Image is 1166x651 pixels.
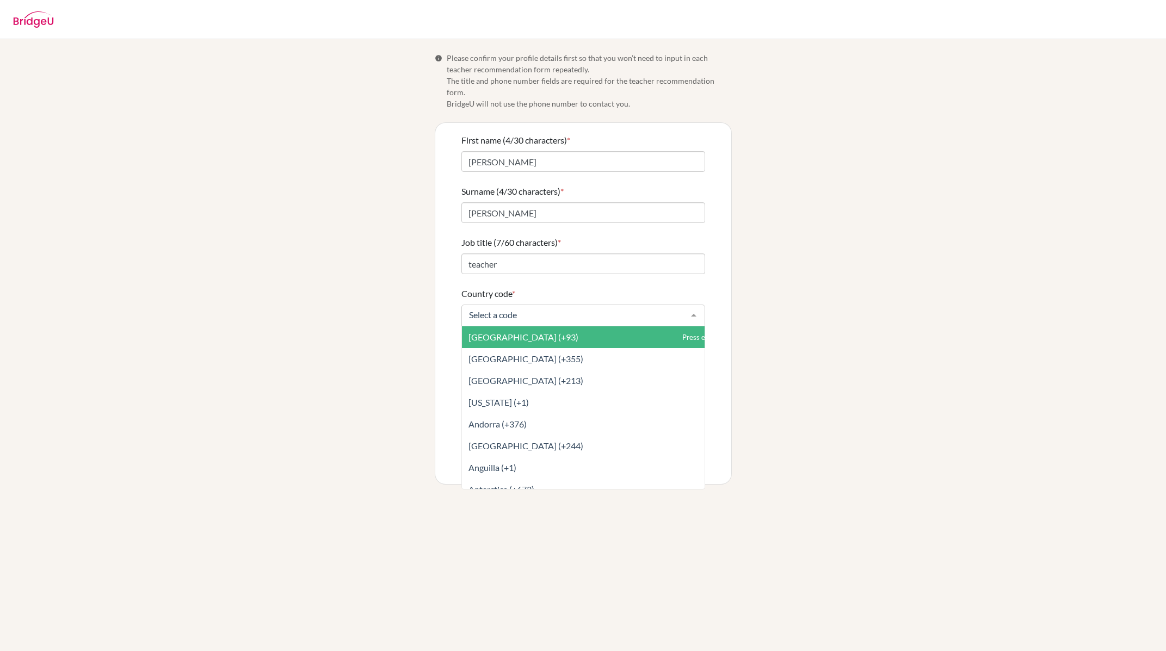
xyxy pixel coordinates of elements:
[435,54,442,62] span: Info
[461,236,561,249] label: Job title (7/60 characters)
[468,484,534,494] span: Antarctica (+672)
[447,52,732,109] span: Please confirm your profile details first so that you won’t need to input in each teacher recomme...
[468,375,583,386] span: [GEOGRAPHIC_DATA] (+213)
[468,441,583,451] span: [GEOGRAPHIC_DATA] (+244)
[468,397,529,407] span: [US_STATE] (+1)
[461,134,570,147] label: First name (4/30 characters)
[468,332,578,342] span: [GEOGRAPHIC_DATA] (+93)
[468,462,516,473] span: Anguilla (+1)
[13,11,54,28] img: BridgeU logo
[461,185,564,198] label: Surname (4/30 characters)
[466,309,683,320] input: Select a code
[461,202,705,223] input: Enter your surname
[468,354,583,364] span: [GEOGRAPHIC_DATA] (+355)
[461,253,705,274] input: Enter your job title
[461,287,515,300] label: Country code
[461,151,705,172] input: Enter your first name
[468,419,527,429] span: Andorra (+376)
